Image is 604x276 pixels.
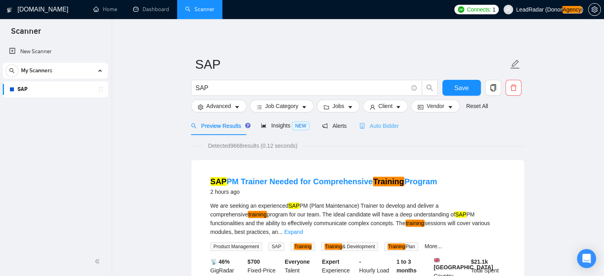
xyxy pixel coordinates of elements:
[324,104,329,110] span: folder
[278,229,283,235] span: ...
[448,104,453,110] span: caret-down
[359,259,361,265] b: -
[203,141,303,150] span: Detected 9668 results (0.12 seconds)
[458,6,464,13] img: upwork-logo.png
[198,104,203,110] span: setting
[466,102,488,110] a: Reset All
[426,102,444,110] span: Vendor
[454,83,469,93] span: Save
[285,259,310,265] b: Everyone
[562,6,582,13] em: Agency
[411,100,459,112] button: idcardVendorcaret-down
[411,85,417,91] span: info-circle
[284,229,303,235] a: Expand
[396,259,417,274] b: 1 to 3 months
[588,6,601,13] a: setting
[185,6,214,13] a: searchScanner
[434,257,493,270] b: [GEOGRAPHIC_DATA]
[588,3,601,16] button: setting
[210,177,437,186] a: SAPPM Trainer Needed for ComprehensiveTrainingProgram
[396,104,401,110] span: caret-down
[206,102,231,110] span: Advanced
[210,177,227,186] mark: SAP
[210,242,262,251] span: Product Management
[486,84,501,91] span: copy
[210,187,437,197] div: 2 hours ago
[347,104,353,110] span: caret-down
[324,243,342,250] em: Training
[492,5,496,14] span: 1
[388,243,405,250] em: Training
[442,80,481,96] button: Save
[95,257,102,265] span: double-left
[418,104,423,110] span: idcard
[133,6,169,13] a: dashboardDashboard
[288,203,299,209] mark: SAP
[317,100,360,112] button: folderJobscaret-down
[322,123,347,129] span: Alerts
[321,242,378,251] span: & Development
[265,102,298,110] span: Job Category
[467,5,491,14] span: Connects:
[384,242,418,251] span: Plan
[373,177,405,186] em: Training
[261,122,309,129] span: Insights
[17,81,93,97] a: SAP
[98,86,104,93] span: holder
[3,44,108,60] li: New Scanner
[405,220,425,227] em: training
[6,68,18,73] span: search
[7,4,12,16] img: logo
[434,257,440,263] img: 🇬🇧
[422,80,438,96] button: search
[425,243,442,249] a: More...
[9,44,102,60] a: New Scanner
[247,259,260,265] b: $ 700
[244,122,251,129] div: Tooltip anchor
[359,123,365,129] span: robot
[359,123,399,129] span: Auto Bidder
[322,123,328,129] span: notification
[250,100,314,112] button: barsJob Categorycaret-down
[506,7,511,12] span: user
[363,100,408,112] button: userClientcaret-down
[93,6,117,13] a: homeHome
[322,259,340,265] b: Expert
[422,84,437,91] span: search
[292,122,309,130] span: NEW
[261,123,266,128] span: area-chart
[248,211,267,218] em: training
[257,104,262,110] span: bars
[301,104,307,110] span: caret-down
[370,104,375,110] span: user
[471,259,488,265] b: $ 21.1k
[234,104,240,110] span: caret-down
[506,84,521,91] span: delete
[378,102,393,110] span: Client
[589,6,600,13] span: setting
[195,54,508,74] input: Scanner name...
[191,123,248,129] span: Preview Results
[3,63,108,97] li: My Scanners
[5,25,47,42] span: Scanner
[516,7,583,12] span: LeadRadar (Donor )
[191,123,197,129] span: search
[210,201,505,236] div: We are seeking an experienced PM (Plant Maintenance) Trainer to develop and deliver a comprehensi...
[485,80,501,96] button: copy
[510,59,520,69] span: edit
[6,64,18,77] button: search
[455,211,466,218] mark: SAP
[332,102,344,110] span: Jobs
[196,83,408,93] input: Search Freelance Jobs...
[577,249,596,268] div: Open Intercom Messenger
[294,243,312,250] em: Training
[21,63,52,79] span: My Scanners
[268,242,284,251] span: SAP
[191,100,247,112] button: settingAdvancedcaret-down
[506,80,521,96] button: delete
[210,259,230,265] b: 📡 46%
